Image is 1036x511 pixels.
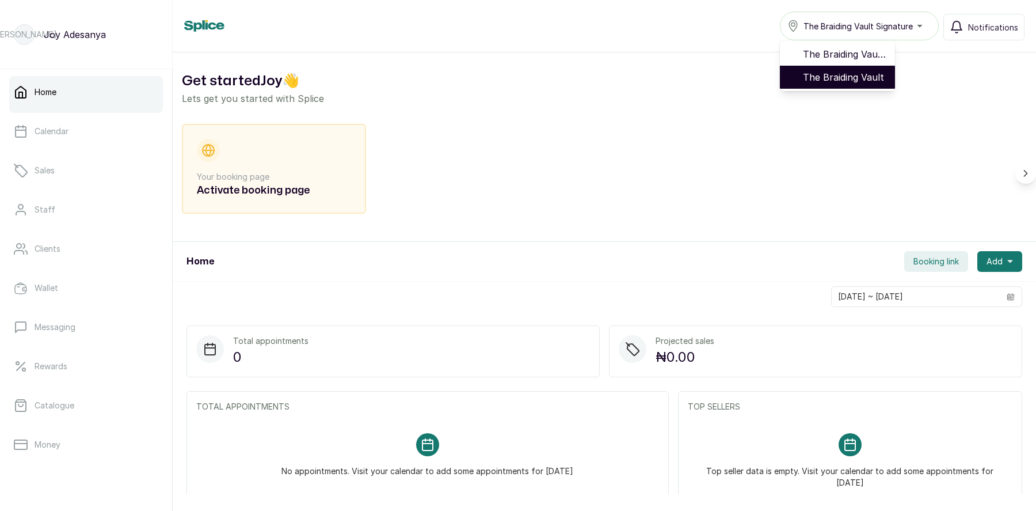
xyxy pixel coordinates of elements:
button: Booking link [904,251,968,272]
p: No appointments. Visit your calendar to add some appointments for [DATE] [281,456,573,477]
p: Sales [35,165,55,176]
span: Add [987,256,1003,267]
p: Staff [35,204,55,215]
p: ₦0.00 [656,347,714,368]
a: Home [9,76,163,108]
ul: The Braiding Vault Signature [780,40,895,91]
p: Home [35,86,56,98]
p: Projected sales [656,335,714,347]
p: Wallet [35,282,58,294]
span: The Braiding Vault Signature [803,20,913,32]
a: Wallet [9,272,163,304]
p: Lets get you started with Splice [182,92,1027,105]
p: Top seller data is empty. Visit your calendar to add some appointments for [DATE] [702,456,999,489]
p: Money [35,439,60,451]
p: TOP SELLERS [688,401,1012,412]
p: Messaging [35,321,75,333]
a: Staff [9,194,163,226]
p: Clients [35,243,60,255]
p: Your booking page [197,171,351,183]
span: Notifications [968,21,1018,33]
svg: calendar [1007,293,1015,301]
button: The Braiding Vault Signature [780,12,939,40]
button: Notifications [943,14,1024,40]
p: Total appointments [233,335,308,347]
a: Rewards [9,350,163,383]
h1: Home [186,255,214,268]
p: Rewards [35,361,67,372]
h2: Get started Joy 👋 [182,71,1027,92]
p: Joy Adesanya [44,28,106,41]
a: Reports [9,468,163,500]
a: Clients [9,233,163,265]
p: TOTAL APPOINTMENTS [196,401,659,412]
a: Calendar [9,115,163,147]
div: Your booking pageActivate booking page [182,124,366,214]
button: Add [977,251,1022,272]
p: Calendar [35,126,68,137]
span: The Braiding Vault [803,70,886,84]
p: 0 [233,347,308,368]
a: Sales [9,154,163,187]
button: Scroll right [1015,163,1036,184]
p: Catalogue [35,400,74,411]
h2: Activate booking page [197,183,351,199]
span: The Braiding Vault Signature [803,47,886,61]
a: Messaging [9,311,163,343]
a: Catalogue [9,389,163,422]
input: Select date [832,287,1000,306]
span: Booking link [913,256,959,267]
a: Money [9,429,163,461]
